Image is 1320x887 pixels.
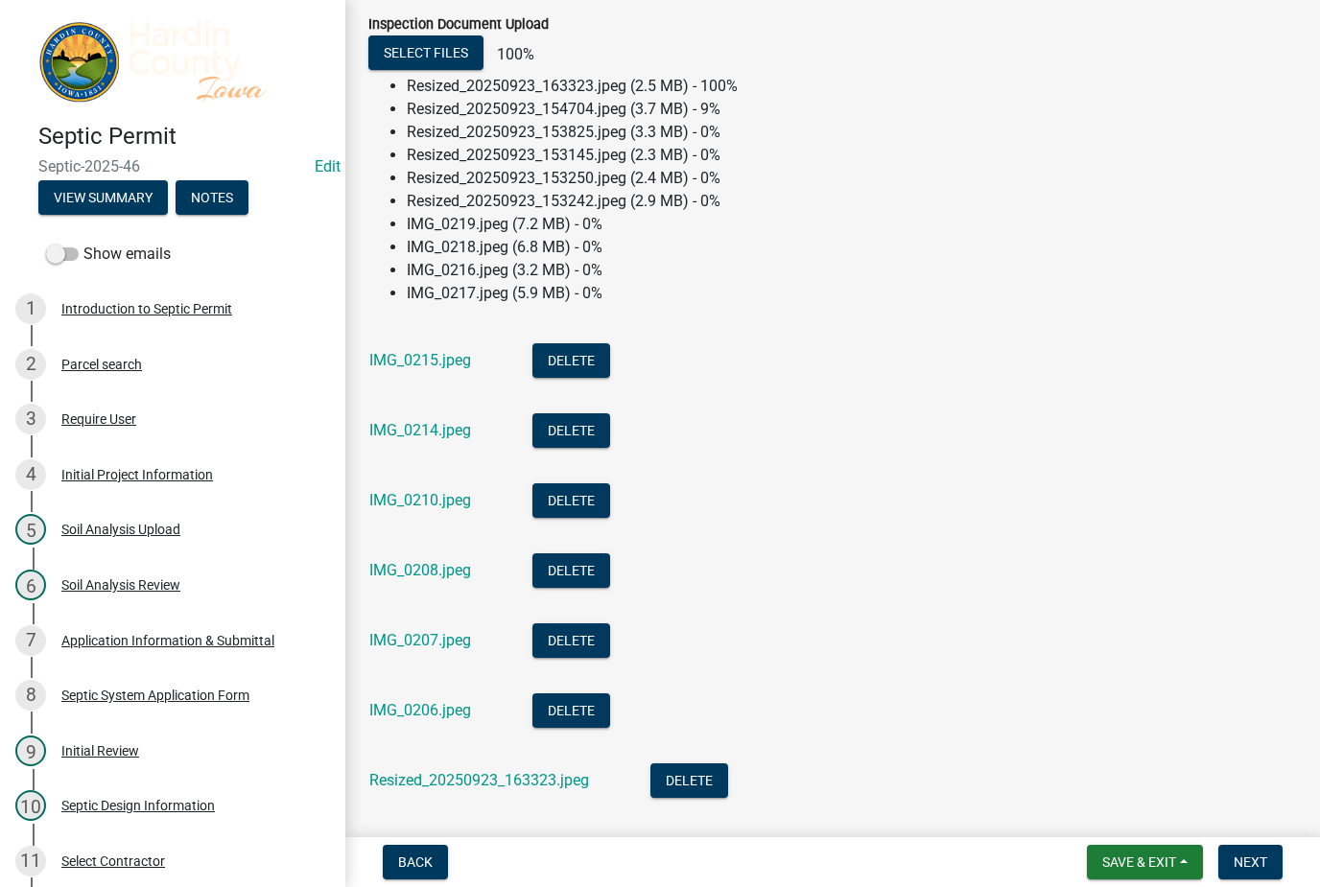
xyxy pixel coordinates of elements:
span: Valid Document Types: pdf,jpg,jpeg,png,doc,docx [368,828,699,846]
a: IMG_0215.jpeg [369,351,471,369]
li: Resized_20250923_153825.jpeg (3.3 MB) - 0% [407,121,1297,144]
div: Septic Design Information [61,799,215,812]
a: Resized_20250923_163323.jpeg [369,771,589,789]
div: 2 [15,349,46,380]
button: Delete [532,483,610,518]
div: 9 [15,735,46,766]
div: 11 [15,846,46,876]
li: Resized_20250923_154704.jpeg (3.7 MB) - 9% [407,98,1297,121]
button: Delete [532,693,610,728]
div: Parcel search [61,358,142,371]
li: Resized_20250923_153145.jpeg (2.3 MB) - 0% [407,144,1297,167]
div: Require User [61,412,136,426]
li: IMG_0218.jpeg (6.8 MB) - 0% [407,236,1297,259]
div: Soil Analysis Review [61,578,180,592]
li: Resized_20250923_153242.jpeg (2.9 MB) - 0% [407,190,1297,213]
div: Select Contractor [61,854,165,868]
li: Resized_20250923_163323.jpeg (2.5 MB) - 100% [407,75,1297,98]
img: Hardin County, Iowa [38,20,315,103]
div: 8 [15,680,46,711]
span: Next [1234,854,1267,870]
wm-modal-confirm: Delete Document [532,353,610,371]
li: IMG_0217.jpeg (5.9 MB) - 0% [407,282,1297,305]
wm-modal-confirm: Summary [38,192,168,207]
button: Delete [532,413,610,448]
wm-modal-confirm: Delete Document [650,773,728,791]
div: 6 [15,570,46,600]
span: Septic-2025-46 [38,157,307,175]
wm-modal-confirm: Delete Document [532,633,610,651]
div: 1 [15,293,46,324]
wm-modal-confirm: Delete Document [532,493,610,511]
div: 5 [15,514,46,545]
button: Delete [650,763,728,798]
div: Soil Analysis Upload [61,523,180,536]
wm-modal-confirm: Edit Application Number [315,157,341,175]
button: Back [383,845,448,879]
wm-modal-confirm: Delete Document [532,703,610,721]
span: Save & Exit [1102,854,1176,870]
a: IMG_0210.jpeg [369,491,471,509]
h4: Septic Permit [38,123,330,151]
button: Next [1218,845,1283,879]
div: 10 [15,790,46,821]
div: Septic System Application Form [61,689,249,702]
button: Delete [532,553,610,588]
span: Back [398,854,433,870]
label: Inspection Document Upload [368,18,549,32]
wm-modal-confirm: Delete Document [532,563,610,581]
li: IMG_0219.jpeg (7.2 MB) - 0% [407,213,1297,236]
button: Delete [532,623,610,658]
div: 7 [15,625,46,656]
div: Introduction to Septic Permit [61,302,232,315]
button: Notes [176,180,248,215]
a: IMG_0214.jpeg [369,421,471,439]
span: 100% [487,45,534,63]
li: IMG_0216.jpeg (3.2 MB) - 0% [407,259,1297,282]
a: Edit [315,157,341,175]
button: Delete [532,343,610,378]
button: Select files [368,35,483,70]
button: Save & Exit [1087,845,1203,879]
div: Initial Project Information [61,468,213,481]
button: View Summary [38,180,168,215]
wm-modal-confirm: Delete Document [532,423,610,441]
li: Resized_20250923_153250.jpeg (2.4 MB) - 0% [407,167,1297,190]
div: 4 [15,459,46,490]
a: IMG_0207.jpeg [369,631,471,649]
label: Show emails [46,243,171,266]
div: Initial Review [61,744,139,758]
div: Application Information & Submittal [61,634,274,647]
wm-modal-confirm: Notes [176,192,248,207]
div: 3 [15,404,46,434]
a: IMG_0206.jpeg [369,701,471,719]
a: IMG_0208.jpeg [369,561,471,579]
